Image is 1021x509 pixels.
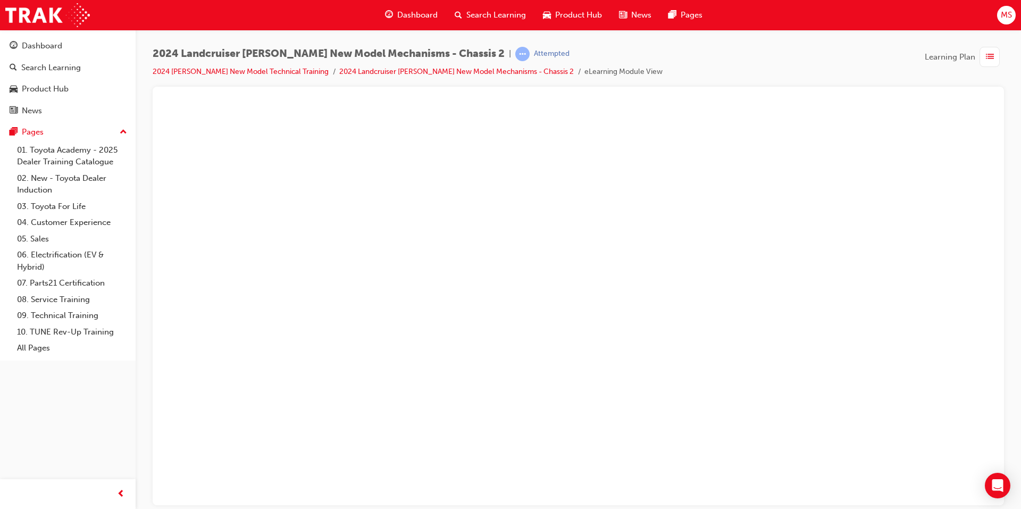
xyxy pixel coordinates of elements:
a: guage-iconDashboard [376,4,446,26]
a: News [4,101,131,121]
a: car-iconProduct Hub [534,4,610,26]
span: search-icon [455,9,462,22]
span: Search Learning [466,9,526,21]
a: 07. Parts21 Certification [13,275,131,291]
span: pages-icon [668,9,676,22]
li: eLearning Module View [584,66,663,78]
a: Search Learning [4,58,131,78]
span: Learning Plan [925,51,975,63]
div: Open Intercom Messenger [985,473,1010,498]
a: 2024 [PERSON_NAME] New Model Technical Training [153,67,329,76]
span: Product Hub [555,9,602,21]
button: DashboardSearch LearningProduct HubNews [4,34,131,122]
a: 03. Toyota For Life [13,198,131,215]
span: car-icon [10,85,18,94]
a: 02. New - Toyota Dealer Induction [13,170,131,198]
span: | [509,48,511,60]
span: list-icon [986,51,994,64]
button: Learning Plan [925,47,1004,67]
a: 06. Electrification (EV & Hybrid) [13,247,131,275]
span: up-icon [120,126,127,139]
div: Product Hub [22,83,69,95]
span: prev-icon [117,488,125,501]
a: 08. Service Training [13,291,131,308]
span: guage-icon [385,9,393,22]
a: Product Hub [4,79,131,99]
span: news-icon [10,106,18,116]
a: 04. Customer Experience [13,214,131,231]
a: Dashboard [4,36,131,56]
a: All Pages [13,340,131,356]
div: News [22,105,42,117]
a: 2024 Landcruiser [PERSON_NAME] New Model Mechanisms - Chassis 2 [339,67,574,76]
span: learningRecordVerb_ATTEMPT-icon [515,47,530,61]
button: Pages [4,122,131,142]
a: news-iconNews [610,4,660,26]
a: 05. Sales [13,231,131,247]
a: 01. Toyota Academy - 2025 Dealer Training Catalogue [13,142,131,170]
span: Dashboard [397,9,438,21]
a: 09. Technical Training [13,307,131,324]
img: Trak [5,3,90,27]
div: Dashboard [22,40,62,52]
span: MS [1001,9,1012,21]
span: pages-icon [10,128,18,137]
div: Attempted [534,49,570,59]
span: news-icon [619,9,627,22]
span: car-icon [543,9,551,22]
a: pages-iconPages [660,4,711,26]
span: 2024 Landcruiser [PERSON_NAME] New Model Mechanisms - Chassis 2 [153,48,505,60]
a: 10. TUNE Rev-Up Training [13,324,131,340]
button: MS [997,6,1016,24]
div: Search Learning [21,62,81,74]
span: Pages [681,9,702,21]
div: Pages [22,126,44,138]
a: search-iconSearch Learning [446,4,534,26]
span: guage-icon [10,41,18,51]
span: News [631,9,651,21]
span: search-icon [10,63,17,73]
